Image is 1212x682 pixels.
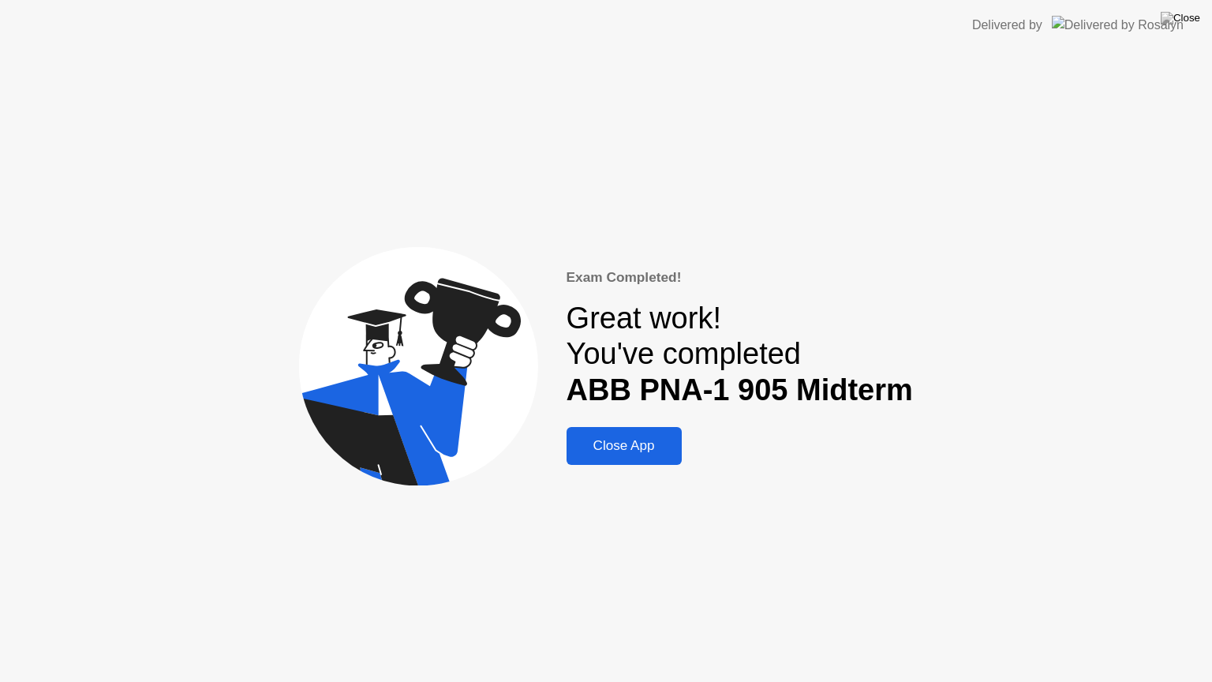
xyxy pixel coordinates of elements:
b: ABB PNA-1 905 Midterm [567,373,913,407]
img: Close [1161,12,1200,24]
button: Close App [567,427,682,465]
div: Close App [571,438,677,454]
div: Great work! You've completed [567,301,913,409]
img: Delivered by Rosalyn [1052,16,1184,34]
div: Delivered by [972,16,1042,35]
div: Exam Completed! [567,268,913,288]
